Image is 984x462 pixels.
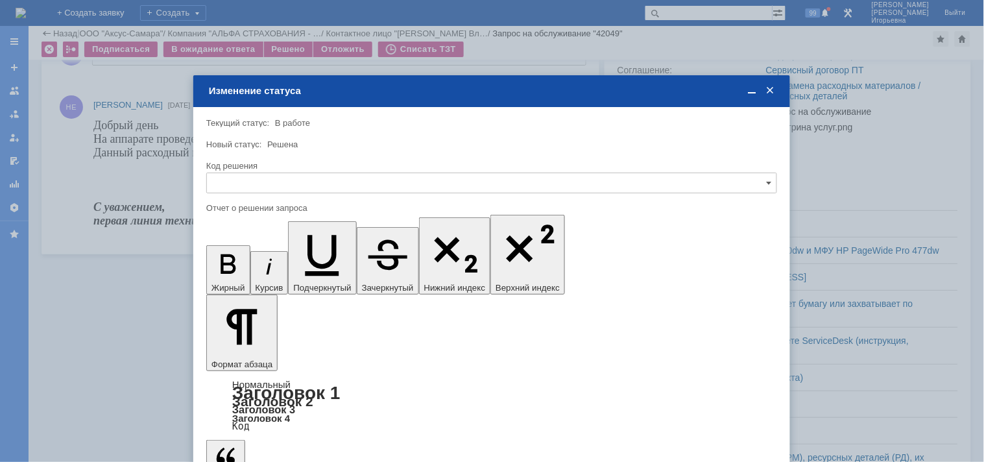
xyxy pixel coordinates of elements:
[232,379,291,390] a: Нормальный
[357,227,419,295] button: Зачеркнутый
[209,85,777,97] div: Изменение статуса
[362,283,414,293] span: Зачеркнутый
[764,85,777,97] span: Закрыть
[288,221,356,295] button: Подчеркнутый
[206,295,278,371] button: Формат абзаца
[232,383,341,403] a: Заголовок 1
[746,85,759,97] span: Свернуть (Ctrl + M)
[419,217,491,295] button: Нижний индекс
[293,283,351,293] span: Подчеркнутый
[256,283,283,293] span: Курсив
[232,394,313,409] a: Заголовок 2
[206,380,777,431] div: Формат абзаца
[206,140,262,149] label: Новый статус:
[206,118,269,128] label: Текущий статус:
[424,283,486,293] span: Нижний индекс
[206,162,774,170] div: Код решения
[275,118,310,128] span: В работе
[250,251,289,295] button: Курсив
[232,420,250,432] a: Код
[496,283,560,293] span: Верхний индекс
[490,215,565,295] button: Верхний индекс
[232,413,290,424] a: Заголовок 4
[232,404,295,415] a: Заголовок 3
[211,359,272,369] span: Формат абзаца
[206,245,250,295] button: Жирный
[267,140,298,149] span: Решена
[206,204,774,212] div: Отчет о решении запроса
[211,283,245,293] span: Жирный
